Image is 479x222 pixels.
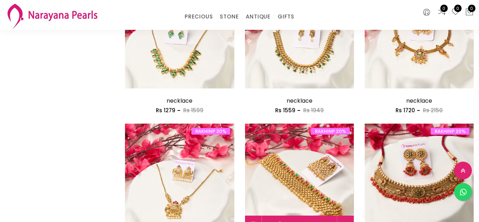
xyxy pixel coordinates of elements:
span: Rs 1559 [275,107,295,114]
a: 0 [451,8,460,17]
a: ANTIQUE [246,11,271,22]
span: 0 [468,5,475,12]
span: RAKHINP 20% [311,128,350,135]
a: 0 [437,8,446,17]
span: 0 [454,5,462,12]
button: 0 [465,8,474,17]
span: RAKHINP 20% [431,128,469,135]
a: STONE [220,11,239,22]
span: Rs 1720 [396,107,415,114]
a: PRECIOUS [185,11,213,22]
a: necklace [287,97,312,105]
a: GIFTS [278,11,294,22]
span: RAKHINP 20% [191,128,230,135]
span: Rs 1599 [183,107,203,114]
span: Rs 1279 [156,107,175,114]
span: Rs 1949 [303,107,324,114]
span: 0 [440,5,448,12]
a: necklace [406,97,432,105]
span: Rs 2150 [423,107,443,114]
a: necklace [167,97,192,105]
